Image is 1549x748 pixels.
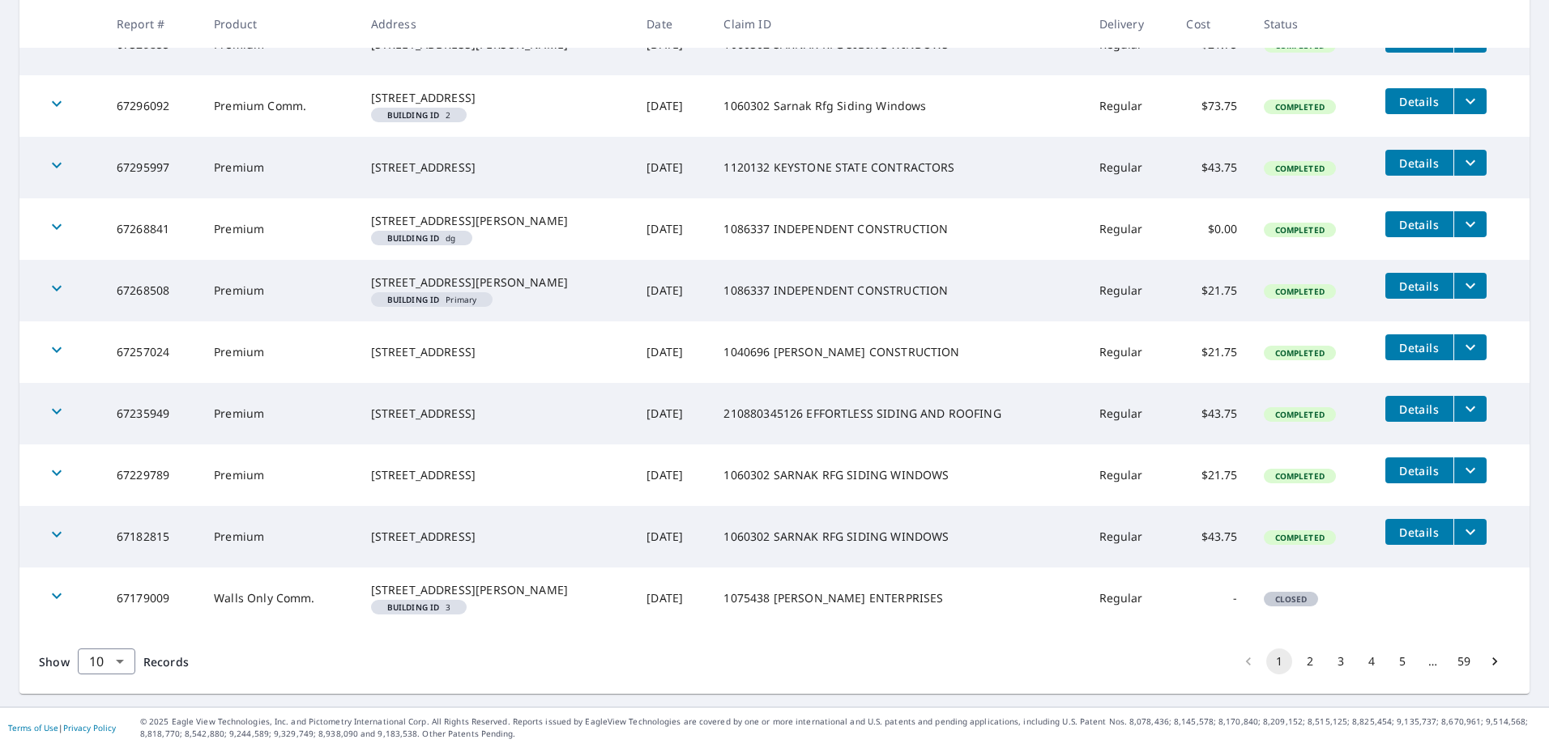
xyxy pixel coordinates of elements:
div: [STREET_ADDRESS] [371,467,621,483]
td: [DATE] [634,506,710,567]
button: filesDropdownBtn-67229789 [1453,457,1487,483]
td: [DATE] [634,75,710,137]
td: $43.75 [1173,137,1250,198]
button: detailsBtn-67268841 [1385,211,1453,237]
td: [DATE] [634,444,710,506]
span: Completed [1265,101,1334,113]
button: Go to page 5 [1389,648,1415,674]
span: Completed [1265,470,1334,482]
em: Building ID [387,234,440,242]
td: Premium [201,321,358,383]
td: Regular [1086,444,1174,506]
button: detailsBtn-67235949 [1385,396,1453,422]
button: detailsBtn-67182815 [1385,519,1453,545]
span: Details [1395,94,1444,109]
td: 67268508 [104,260,201,321]
td: $0.00 [1173,198,1250,260]
td: $73.75 [1173,75,1250,137]
div: [STREET_ADDRESS][PERSON_NAME] [371,582,621,598]
nav: pagination navigation [1233,648,1510,674]
span: Records [143,654,189,669]
td: Regular [1086,260,1174,321]
span: Completed [1265,224,1334,236]
td: 67229789 [104,444,201,506]
td: [DATE] [634,567,710,629]
span: Details [1395,340,1444,355]
td: 67179009 [104,567,201,629]
button: filesDropdownBtn-67296092 [1453,88,1487,114]
a: Terms of Use [8,722,58,733]
span: 3 [378,603,461,611]
td: 67235949 [104,383,201,444]
span: Completed [1265,532,1334,543]
em: Building ID [387,603,440,611]
span: Details [1395,155,1444,171]
td: - [1173,567,1250,629]
span: Details [1395,525,1444,540]
td: Regular [1086,321,1174,383]
span: Completed [1265,347,1334,359]
td: 1086337 INDEPENDENT CONSTRUCTION [710,260,1086,321]
em: Building ID [387,111,440,119]
td: Premium [201,383,358,444]
span: Completed [1265,163,1334,174]
td: Regular [1086,198,1174,260]
button: filesDropdownBtn-67235949 [1453,396,1487,422]
td: [DATE] [634,137,710,198]
td: 1060302 Sarnak Rfg Siding Windows [710,75,1086,137]
td: 1060302 SARNAK RFG SIDING WINDOWS [710,444,1086,506]
td: Walls Only Comm. [201,567,358,629]
span: Details [1395,278,1444,294]
em: Building ID [387,295,440,304]
td: $21.75 [1173,321,1250,383]
td: Regular [1086,137,1174,198]
div: [STREET_ADDRESS] [371,406,621,422]
span: dg [378,234,466,242]
button: filesDropdownBtn-67295997 [1453,150,1487,176]
td: Premium [201,198,358,260]
td: $21.75 [1173,260,1250,321]
span: Details [1395,463,1444,478]
div: [STREET_ADDRESS] [371,159,621,176]
div: [STREET_ADDRESS] [371,90,621,106]
td: Premium [201,260,358,321]
td: $21.75 [1173,444,1250,506]
td: 67296092 [104,75,201,137]
td: Regular [1086,75,1174,137]
div: 10 [78,639,135,684]
td: 67257024 [104,321,201,383]
p: © 2025 Eagle View Technologies, Inc. and Pictometry International Corp. All Rights Reserved. Repo... [140,716,1541,740]
button: detailsBtn-67257024 [1385,334,1453,360]
span: Completed [1265,409,1334,420]
td: Regular [1086,567,1174,629]
button: filesDropdownBtn-67268841 [1453,211,1487,237]
td: [DATE] [634,198,710,260]
td: 1040696 [PERSON_NAME] CONSTRUCTION [710,321,1086,383]
div: Show 10 records [78,648,135,674]
td: Premium [201,506,358,567]
button: detailsBtn-67295997 [1385,150,1453,176]
td: Premium [201,444,358,506]
td: Premium [201,137,358,198]
span: Primary [378,295,487,304]
button: Go to next page [1482,648,1508,674]
span: Show [39,654,70,669]
button: detailsBtn-67268508 [1385,273,1453,299]
td: 1086337 INDEPENDENT CONSTRUCTION [710,198,1086,260]
button: filesDropdownBtn-67268508 [1453,273,1487,299]
div: [STREET_ADDRESS] [371,344,621,360]
span: 2 [378,111,461,119]
span: Details [1395,402,1444,417]
button: filesDropdownBtn-67182815 [1453,519,1487,545]
button: Go to page 2 [1297,648,1323,674]
p: | [8,723,116,733]
td: Regular [1086,506,1174,567]
td: Premium Comm. [201,75,358,137]
div: [STREET_ADDRESS] [371,529,621,545]
button: Go to page 3 [1328,648,1354,674]
td: [DATE] [634,260,710,321]
button: detailsBtn-67296092 [1385,88,1453,114]
div: [STREET_ADDRESS][PERSON_NAME] [371,274,621,291]
button: detailsBtn-67229789 [1385,457,1453,483]
td: 67182815 [104,506,201,567]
